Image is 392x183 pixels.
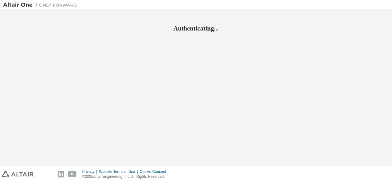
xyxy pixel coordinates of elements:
img: Altair One [3,2,80,8]
p: © 2025 Altair Engineering, Inc. All Rights Reserved. [82,174,170,179]
div: Cookie Consent [140,169,169,174]
div: Privacy [82,169,99,174]
img: altair_logo.svg [2,171,34,177]
img: linkedin.svg [58,171,64,177]
h2: Authenticating... [3,24,389,32]
div: Website Terms of Use [99,169,140,174]
img: youtube.svg [68,171,77,177]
